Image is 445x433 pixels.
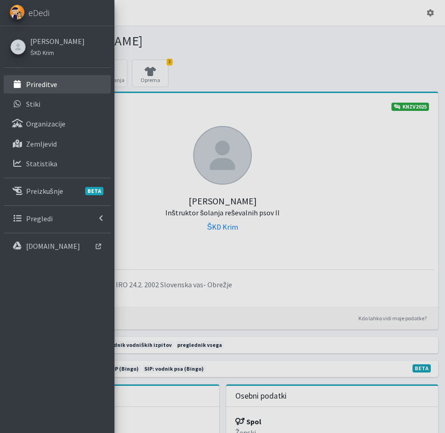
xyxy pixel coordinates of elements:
[26,139,57,148] p: Zemljevid
[30,47,85,58] a: ŠKD Krim
[30,49,54,56] small: ŠKD Krim
[4,95,111,113] a: Stiki
[26,99,40,109] p: Stiki
[26,241,80,251] p: [DOMAIN_NAME]
[4,154,111,173] a: Statistika
[4,135,111,153] a: Zemljevid
[85,187,103,195] span: BETA
[26,186,63,196] p: Preizkušnje
[10,5,25,20] img: eDedi
[26,80,57,89] p: Prireditve
[4,75,111,93] a: Prireditve
[30,36,85,47] a: [PERSON_NAME]
[4,209,111,228] a: Pregledi
[28,6,49,20] span: eDedi
[26,214,53,223] p: Pregledi
[4,115,111,133] a: Organizacije
[4,237,111,255] a: [DOMAIN_NAME]
[26,119,65,128] p: Organizacije
[4,182,111,200] a: PreizkušnjeBETA
[26,159,57,168] p: Statistika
